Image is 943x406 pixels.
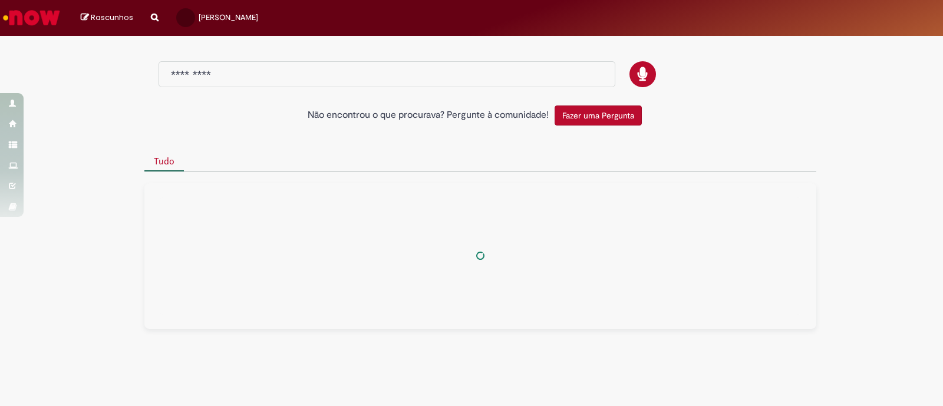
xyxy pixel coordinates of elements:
a: Rascunhos [81,12,133,24]
div: Tudo [144,183,816,329]
span: [PERSON_NAME] [199,12,258,22]
h2: Não encontrou o que procurava? Pergunte à comunidade! [308,110,549,121]
span: Rascunhos [91,12,133,23]
img: ServiceNow [1,6,62,29]
button: Fazer uma Pergunta [555,105,642,126]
